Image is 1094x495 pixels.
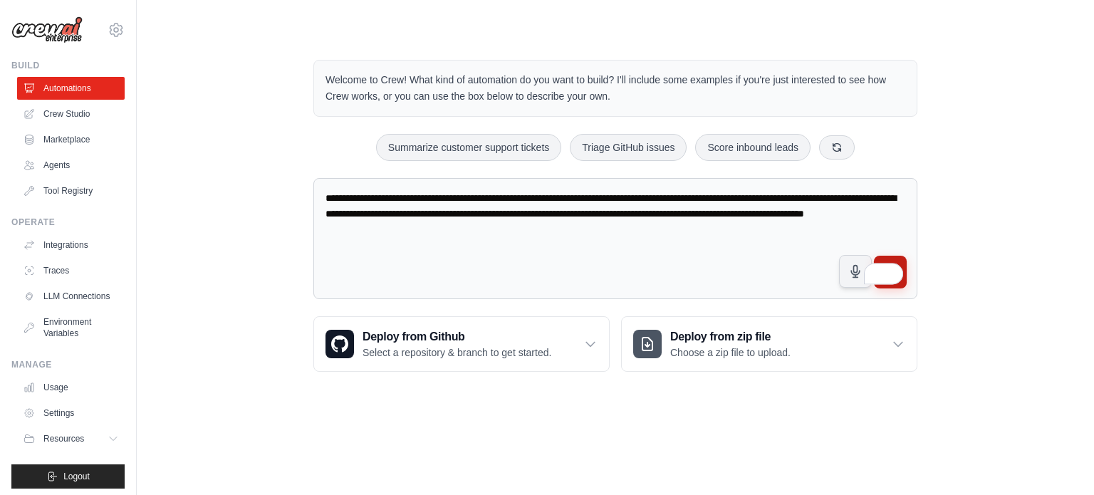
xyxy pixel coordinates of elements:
a: Traces [17,259,125,282]
button: Score inbound leads [695,134,811,161]
textarea: To enrich screen reader interactions, please activate Accessibility in Grammarly extension settings [313,178,917,300]
a: Settings [17,402,125,424]
iframe: Chat Widget [1023,427,1094,495]
img: Logo [11,16,83,43]
button: Summarize customer support tickets [376,134,561,161]
p: Choose a zip file to upload. [670,345,791,360]
div: Manage [11,359,125,370]
a: Marketplace [17,128,125,151]
a: Integrations [17,234,125,256]
span: Resources [43,433,84,444]
a: Usage [17,376,125,399]
h3: Deploy from zip file [670,328,791,345]
a: LLM Connections [17,285,125,308]
a: Automations [17,77,125,100]
a: Crew Studio [17,103,125,125]
a: Tool Registry [17,179,125,202]
div: Build [11,60,125,71]
h3: Deploy from Github [363,328,551,345]
a: Agents [17,154,125,177]
button: Triage GitHub issues [570,134,687,161]
span: Logout [63,471,90,482]
div: Operate [11,217,125,228]
a: Environment Variables [17,311,125,345]
button: Logout [11,464,125,489]
button: Resources [17,427,125,450]
p: Welcome to Crew! What kind of automation do you want to build? I'll include some examples if you'... [325,72,905,105]
p: Select a repository & branch to get started. [363,345,551,360]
